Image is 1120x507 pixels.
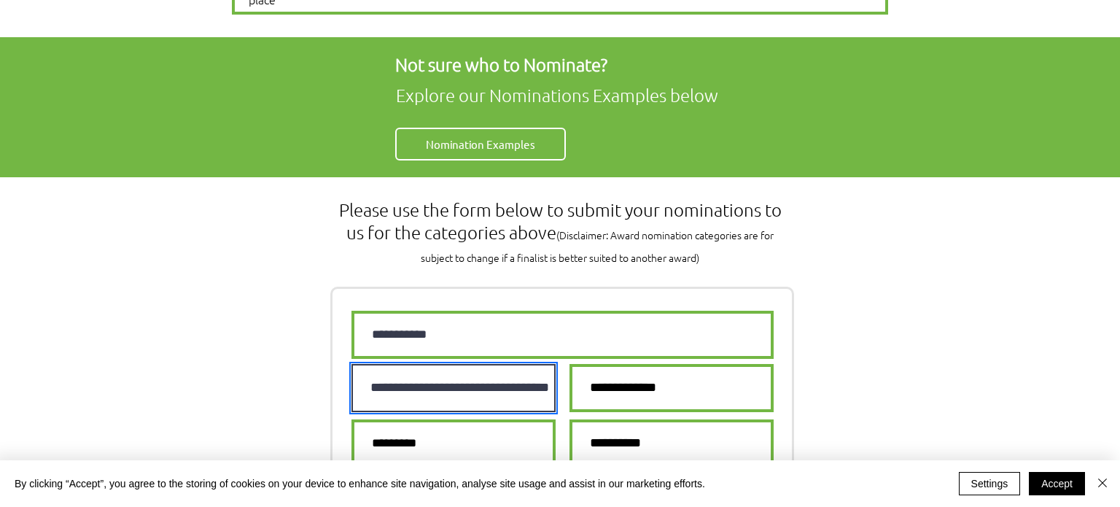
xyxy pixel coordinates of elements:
[1094,474,1111,492] img: Close
[426,136,535,152] span: Nomination Examples
[959,472,1021,495] button: Settings
[395,128,566,160] a: Nomination Examples
[15,477,705,490] span: By clicking “Accept”, you agree to the storing of cookies on your device to enhance site navigati...
[339,198,782,266] span: Please use the form below to submit your nominations to us for the categories above
[396,84,718,106] span: Explore our Nominations Examples below
[1094,472,1111,495] button: Close
[1029,472,1085,495] button: Accept
[421,228,774,265] span: (Disclaimer: Award nomination categories are for subject to change if a finalist is better suited...
[395,53,607,75] span: Not sure who to Nominate?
